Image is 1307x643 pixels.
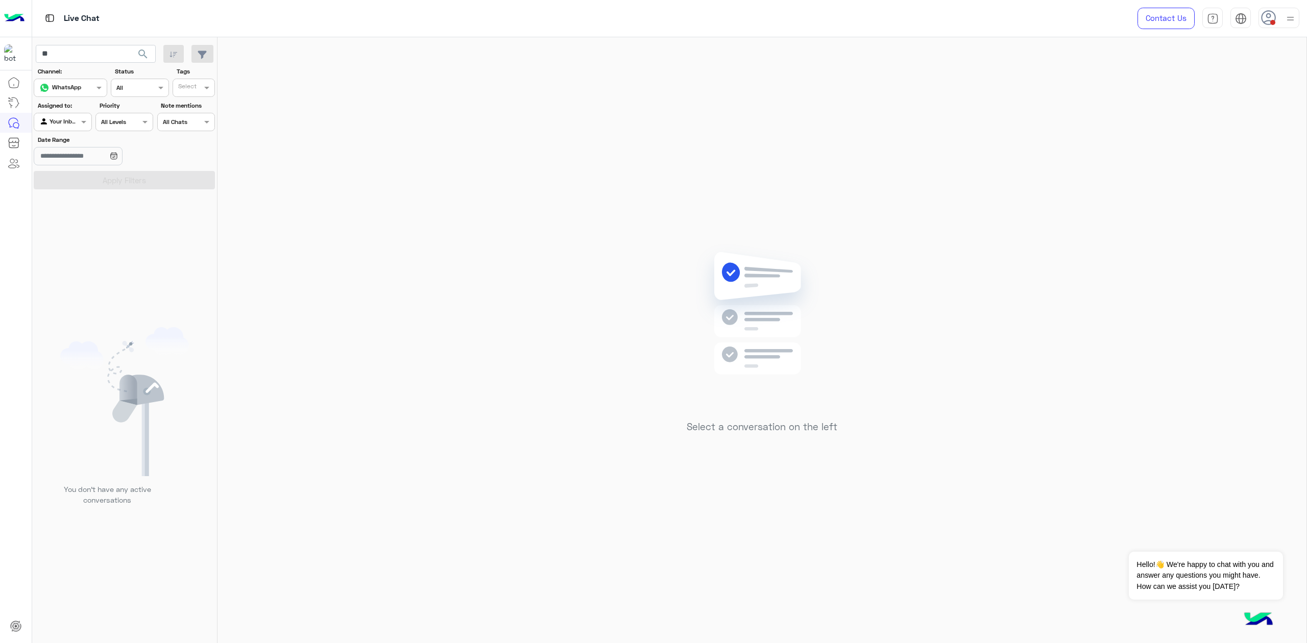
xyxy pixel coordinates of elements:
[100,101,152,110] label: Priority
[1129,552,1282,600] span: Hello!👋 We're happy to chat with you and answer any questions you might have. How can we assist y...
[177,67,214,76] label: Tags
[131,45,156,67] button: search
[115,67,167,76] label: Status
[60,327,189,476] img: empty users
[1202,8,1223,29] a: tab
[4,8,25,29] img: Logo
[43,12,56,24] img: tab
[38,101,90,110] label: Assigned to:
[38,135,152,144] label: Date Range
[177,82,197,93] div: Select
[137,48,149,60] span: search
[38,67,106,76] label: Channel:
[4,44,22,63] img: 1403182699927242
[64,12,100,26] p: Live Chat
[56,484,159,506] p: You don’t have any active conversations
[1207,13,1219,24] img: tab
[161,101,213,110] label: Note mentions
[687,421,837,433] h5: Select a conversation on the left
[1241,602,1276,638] img: hulul-logo.png
[1235,13,1247,24] img: tab
[1137,8,1195,29] a: Contact Us
[34,171,215,189] button: Apply Filters
[1284,12,1297,25] img: profile
[688,244,836,413] img: no messages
